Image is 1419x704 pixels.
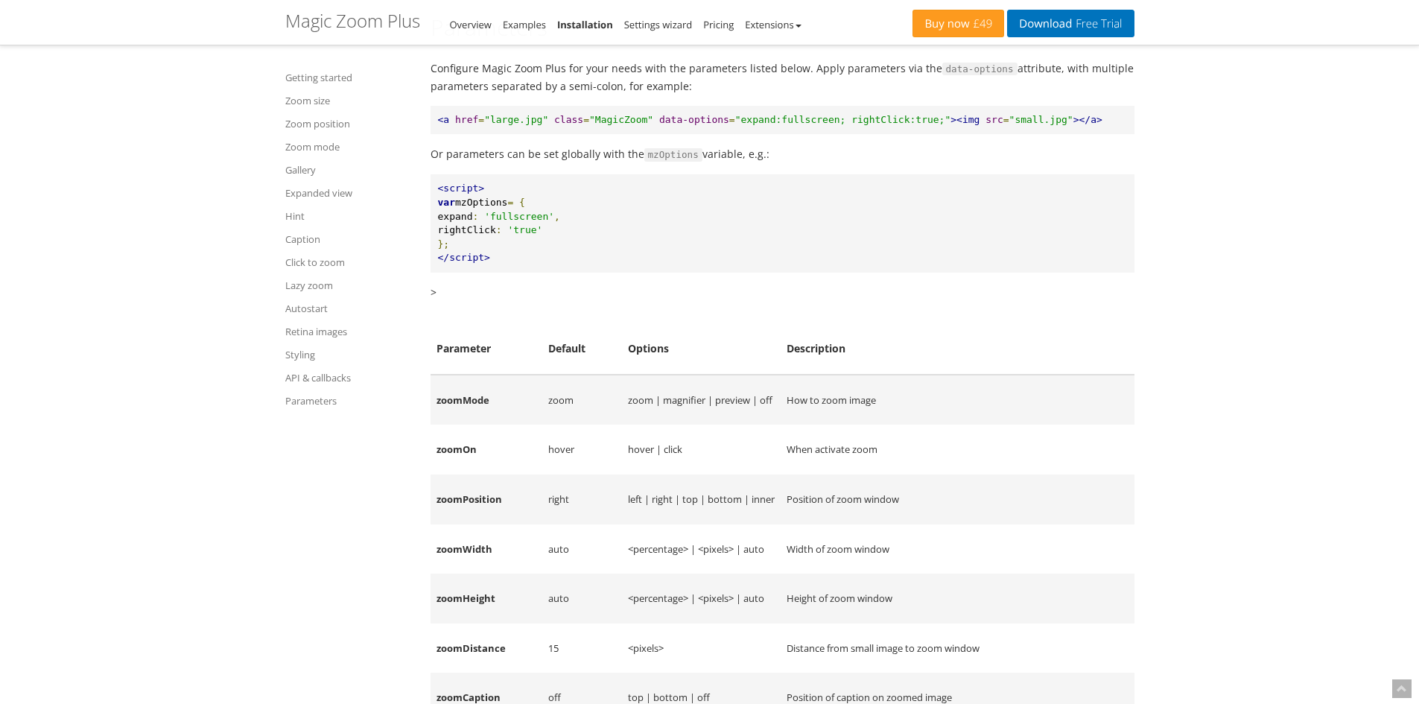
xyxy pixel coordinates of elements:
[507,224,542,235] span: 'true'
[285,392,412,410] a: Parameters
[554,114,583,125] span: class
[781,574,1134,624] td: Height of zoom window
[622,375,781,425] td: zoom | magnifier | preview | off
[644,148,702,162] code: mzOptions
[484,114,548,125] span: "large.jpg"
[285,92,412,110] a: Zoom size
[450,18,492,31] a: Overview
[745,18,801,31] a: Extensions
[496,224,502,235] span: :
[781,475,1134,524] td: Position of zoom window
[781,524,1134,574] td: Width of zoom window
[624,18,693,31] a: Settings wizard
[507,197,513,208] span: =
[455,114,478,125] span: href
[622,323,781,375] th: Options
[519,197,525,208] span: {
[285,369,412,387] a: API & callbacks
[1007,10,1134,37] a: DownloadFree Trial
[285,161,412,179] a: Gallery
[542,475,622,524] td: right
[431,524,542,574] td: zoomWidth
[542,425,622,475] td: hover
[285,253,412,271] a: Click to zoom
[542,323,622,375] th: Default
[285,115,412,133] a: Zoom position
[472,211,478,222] span: :
[542,624,622,673] td: 15
[431,375,542,425] td: zoomMode
[735,114,951,125] span: "expand:fullscreen; rightClick:true;"
[622,475,781,524] td: left | right | top | bottom | inner
[431,323,542,375] th: Parameter
[622,524,781,574] td: <percentage> | <pixels> | auto
[781,624,1134,673] td: Distance from small image to zoom window
[285,323,412,340] a: Retina images
[438,211,473,222] span: expand
[1072,18,1122,30] span: Free Trial
[478,114,484,125] span: =
[1003,114,1009,125] span: =
[438,183,485,194] span: <script>
[970,18,993,30] span: £49
[985,114,1003,125] span: src
[431,624,542,673] td: zoomDistance
[285,184,412,202] a: Expanded view
[912,10,1004,37] a: Buy now£49
[622,574,781,624] td: <percentage> | <pixels> | auto
[659,114,729,125] span: data-options
[438,197,455,208] span: var
[455,197,507,208] span: mzOptions
[285,11,420,31] h1: Magic Zoom Plus
[729,114,735,125] span: =
[622,624,781,673] td: <pixels>
[589,114,653,125] span: "MagicZoom"
[950,114,980,125] span: ><img
[781,375,1134,425] td: How to zoom image
[781,323,1134,375] th: Description
[703,18,734,31] a: Pricing
[1009,114,1073,125] span: "small.jpg"
[781,425,1134,475] td: When activate zoom
[622,425,781,475] td: hover | click
[431,425,542,475] td: zoomOn
[554,211,560,222] span: ,
[285,299,412,317] a: Autostart
[285,276,412,294] a: Lazy zoom
[542,574,622,624] td: auto
[503,18,546,31] a: Examples
[438,252,490,263] span: </script>
[285,207,412,225] a: Hint
[431,574,542,624] td: zoomHeight
[285,69,412,86] a: Getting started
[285,346,412,364] a: Styling
[583,114,589,125] span: =
[1073,114,1102,125] span: ></a>
[438,238,450,250] span: };
[285,138,412,156] a: Zoom mode
[438,114,450,125] span: <a
[557,18,613,31] a: Installation
[942,63,1018,76] code: data-options
[438,224,496,235] span: rightClick
[285,230,412,248] a: Caption
[542,524,622,574] td: auto
[542,375,622,425] td: zoom
[484,211,554,222] span: 'fullscreen'
[431,475,542,524] td: zoomPosition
